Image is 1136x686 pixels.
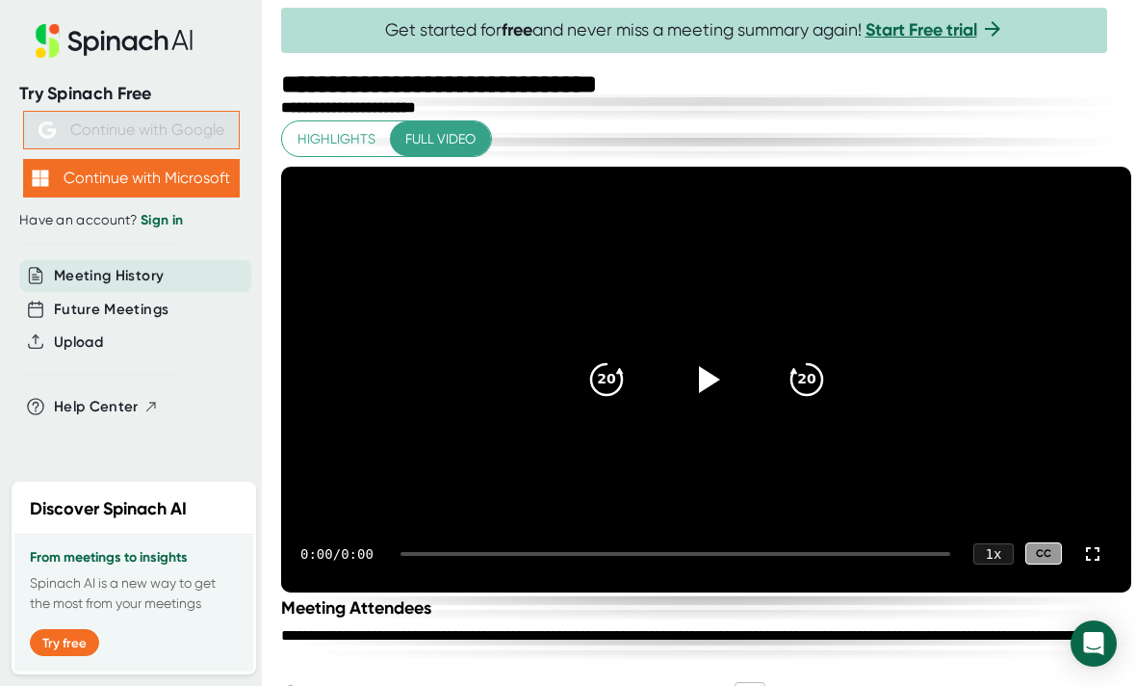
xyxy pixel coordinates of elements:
[1025,542,1062,565] div: CC
[30,573,238,614] p: Spinach AI is a new way to get the most from your meetings
[30,496,187,522] h2: Discover Spinach AI
[54,396,139,418] span: Help Center
[297,127,375,151] span: Highlights
[30,629,99,656] button: Try free
[54,331,103,354] button: Upload
[141,212,183,228] a: Sign in
[39,121,56,139] img: Aehbyd4JwY73AAAAAElFTkSuQmCC
[54,396,159,418] button: Help Center
[865,19,977,40] a: Start Free trial
[54,265,164,287] button: Meeting History
[973,543,1014,565] div: 1 x
[390,121,491,157] button: Full video
[23,159,240,198] button: Continue with Microsoft
[19,83,243,105] div: Try Spinach Free
[385,19,1004,41] span: Get started for and never miss a meeting summary again!
[282,121,391,157] button: Highlights
[23,111,240,149] button: Continue with Google
[54,299,168,321] button: Future Meetings
[405,127,476,151] span: Full video
[1071,620,1117,667] div: Open Intercom Messenger
[19,212,243,229] div: Have an account?
[300,546,377,562] div: 0:00 / 0:00
[281,597,1136,619] div: Meeting Attendees
[502,19,532,40] b: free
[30,550,238,566] h3: From meetings to insights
